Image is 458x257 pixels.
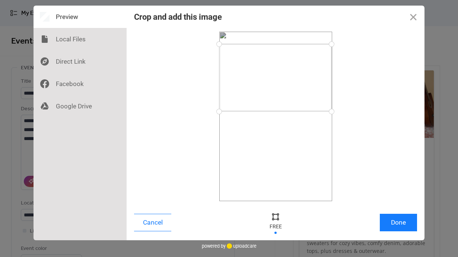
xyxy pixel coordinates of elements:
button: Done [380,214,417,231]
div: Preview [34,6,127,28]
div: Local Files [34,28,127,50]
div: Crop and add this image [134,12,222,22]
a: uploadcare [226,243,257,249]
div: Facebook [34,73,127,95]
div: Google Drive [34,95,127,117]
div: Direct Link [34,50,127,73]
button: Cancel [134,214,171,231]
div: powered by [202,240,257,251]
button: Close [402,6,424,28]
